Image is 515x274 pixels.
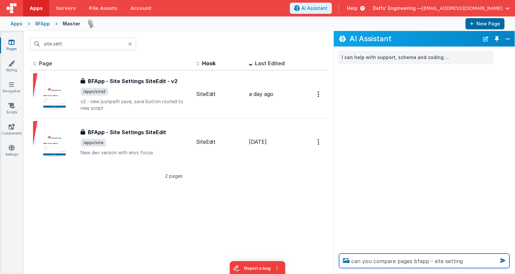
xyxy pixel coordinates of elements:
[202,60,216,67] span: Hook
[503,34,512,44] button: Close
[56,5,76,12] span: Servers
[30,5,43,12] span: Apps
[249,138,267,145] span: [DATE]
[347,5,358,12] span: Help
[30,38,136,50] input: Search pages, id's ...
[196,138,244,146] div: SiteEdit
[86,19,95,28] img: 11ac31fe5dc3d0eff3fbbbf7b26fa6e1
[81,98,191,111] p: v2 - new jsonpath save, save button routed to new script
[81,88,108,96] span: /apps/site2
[30,172,317,179] p: 2 pages
[63,20,80,27] div: Master
[314,87,324,101] button: Options
[373,5,422,12] span: Delfs' Engineering —
[492,34,501,44] button: Toggle Pin
[249,91,273,97] span: a day ago
[350,35,479,43] h2: AI Assistant
[35,20,50,27] div: BFApp
[81,139,106,147] span: /apps/site
[88,77,178,85] h3: BFApp - Site Settings SiteEdit - v2
[88,128,166,136] h3: BFApp - Site Settings SiteEdit
[422,5,502,12] span: [EMAIL_ADDRESS][DOMAIN_NAME]
[255,60,285,67] span: Last Edited
[342,53,490,62] p: I can help with support, schema and coding ...
[373,5,510,12] button: Delfs' Engineering — [EMAIL_ADDRESS][DOMAIN_NAME]
[39,60,52,67] span: Page
[89,5,118,12] span: File Assets
[481,34,490,44] button: New Chat
[301,5,327,12] span: AI Assistant
[465,18,504,29] button: New Page
[314,135,324,149] button: Options
[196,90,244,98] div: SiteEdit
[11,20,22,27] div: Apps
[290,3,332,14] button: AI Assistant
[81,149,191,156] p: New dev version with envs focus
